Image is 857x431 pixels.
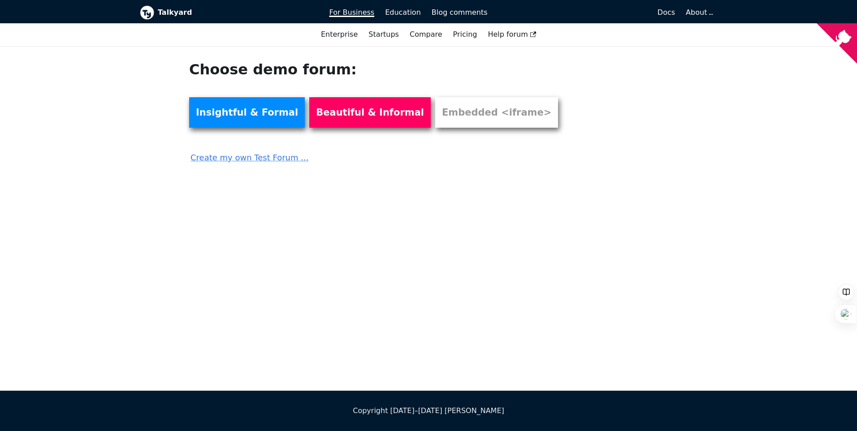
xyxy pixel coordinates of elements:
h1: Choose demo forum: [189,60,569,78]
span: For Business [329,8,375,17]
div: Copyright [DATE]–[DATE] [PERSON_NAME] [140,405,717,417]
a: Blog comments [426,5,493,20]
a: For Business [324,5,380,20]
span: Docs [658,8,675,17]
img: Talkyard logo [140,5,154,20]
span: Education [385,8,421,17]
a: About [686,8,712,17]
b: Talkyard [158,7,317,18]
a: Insightful & Formal [189,97,305,128]
a: Talkyard logoTalkyard [140,5,317,20]
a: Enterprise [316,27,363,42]
a: Help forum [482,27,541,42]
span: Help forum [488,30,536,39]
a: Embedded <iframe> [435,97,558,128]
a: Beautiful & Informal [309,97,431,128]
a: Docs [493,5,681,20]
a: Startups [363,27,404,42]
a: Education [380,5,426,20]
a: Pricing [448,27,483,42]
span: Blog comments [432,8,488,17]
a: Compare [410,30,442,39]
a: Create my own Test Forum ... [189,145,569,164]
